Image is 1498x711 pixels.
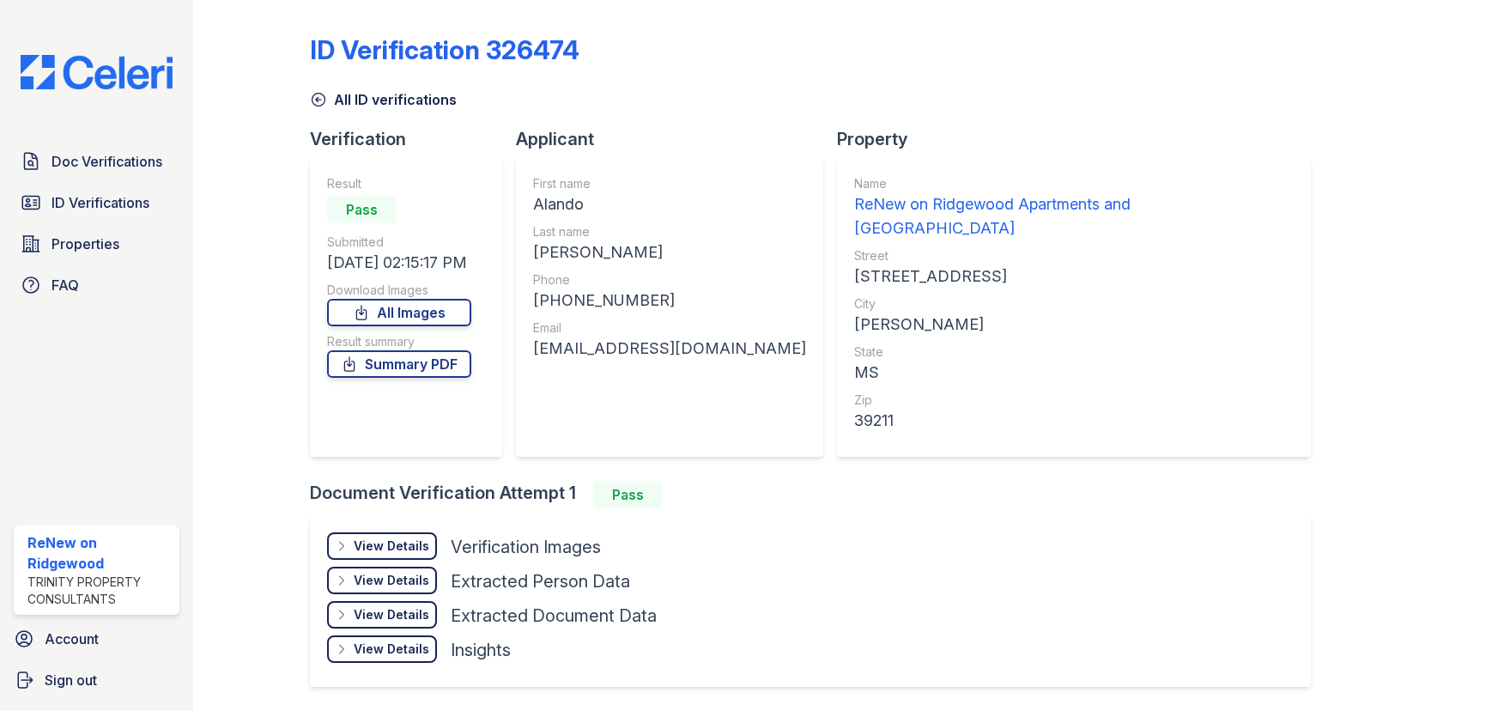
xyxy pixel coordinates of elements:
[327,234,471,251] div: Submitted
[45,629,99,649] span: Account
[327,299,471,326] a: All Images
[837,127,1325,151] div: Property
[7,55,186,89] img: CE_Logo_Blue-a8612792a0a2168367f1c8372b55b34899dd931a85d93a1a3d3e32e68fde9ad4.png
[854,295,1294,313] div: City
[310,481,1325,508] div: Document Verification Attempt 1
[52,234,119,254] span: Properties
[451,604,657,628] div: Extracted Document Data
[327,350,471,378] a: Summary PDF
[516,127,837,151] div: Applicant
[327,175,471,192] div: Result
[14,144,179,179] a: Doc Verifications
[854,409,1294,433] div: 39211
[310,34,579,65] div: ID Verification 326474
[354,572,429,589] div: View Details
[593,481,662,508] div: Pass
[354,606,429,623] div: View Details
[14,227,179,261] a: Properties
[327,333,471,350] div: Result summary
[854,313,1294,337] div: [PERSON_NAME]
[327,196,396,223] div: Pass
[533,271,806,289] div: Phone
[533,192,806,216] div: Alando
[854,392,1294,409] div: Zip
[451,535,601,559] div: Verification Images
[854,361,1294,385] div: MS
[52,151,162,172] span: Doc Verifications
[451,569,630,593] div: Extracted Person Data
[7,622,186,656] a: Account
[854,343,1294,361] div: State
[327,282,471,299] div: Download Images
[327,251,471,275] div: [DATE] 02:15:17 PM
[854,175,1294,192] div: Name
[533,175,806,192] div: First name
[27,574,173,608] div: Trinity Property Consultants
[854,247,1294,264] div: Street
[310,89,457,110] a: All ID verifications
[854,192,1294,240] div: ReNew on Ridgewood Apartments and [GEOGRAPHIC_DATA]
[45,670,97,690] span: Sign out
[27,532,173,574] div: ReNew on Ridgewood
[52,275,79,295] span: FAQ
[451,638,511,662] div: Insights
[354,538,429,555] div: View Details
[854,175,1294,240] a: Name ReNew on Ridgewood Apartments and [GEOGRAPHIC_DATA]
[14,185,179,220] a: ID Verifications
[533,240,806,264] div: [PERSON_NAME]
[310,127,516,151] div: Verification
[533,319,806,337] div: Email
[7,663,186,697] a: Sign out
[533,223,806,240] div: Last name
[533,289,806,313] div: [PHONE_NUMBER]
[854,264,1294,289] div: [STREET_ADDRESS]
[14,268,179,302] a: FAQ
[533,337,806,361] div: [EMAIL_ADDRESS][DOMAIN_NAME]
[354,641,429,658] div: View Details
[52,192,149,213] span: ID Verifications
